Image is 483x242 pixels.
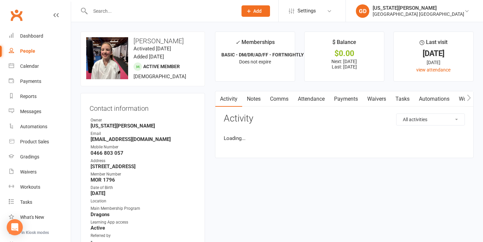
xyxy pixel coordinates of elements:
div: Last visit [420,38,447,50]
div: Automations [20,124,47,129]
div: Date of Birth [91,185,196,191]
i: ✓ [235,39,240,46]
img: image1756193567.png [86,37,128,79]
div: Owner [91,117,196,124]
span: Active member [143,64,180,69]
a: People [9,44,71,59]
a: Dashboard [9,29,71,44]
div: $ Balance [332,38,356,50]
div: GD [356,4,369,18]
div: Learning App access [91,219,196,226]
a: Reports [9,89,71,104]
a: Tasks [9,195,71,210]
div: Mobile Number [91,144,196,150]
strong: [DATE] [91,190,196,196]
div: [DATE] [400,50,467,57]
a: Clubworx [8,7,25,23]
div: Gradings [20,154,39,159]
div: [US_STATE][PERSON_NAME] [373,5,464,11]
div: Address [91,158,196,164]
a: Attendance [293,91,329,107]
strong: [EMAIL_ADDRESS][DOMAIN_NAME] [91,136,196,142]
div: Email [91,131,196,137]
div: [DATE] [400,59,467,66]
li: Loading... [224,134,465,142]
div: Waivers [20,169,37,175]
strong: [STREET_ADDRESS] [91,163,196,170]
a: Gradings [9,149,71,164]
div: Payments [20,79,41,84]
div: Dashboard [20,33,43,39]
div: Workouts [20,184,40,190]
strong: Active [91,225,196,231]
div: Tasks [20,199,32,205]
a: Payments [329,91,363,107]
a: What's New [9,210,71,225]
a: Activity [215,91,242,107]
button: Add [241,5,270,17]
a: Automations [9,119,71,134]
a: view attendance [416,67,450,72]
a: Messages [9,104,71,119]
div: Main Membership Program [91,205,196,212]
a: Automations [414,91,454,107]
div: Reports [20,94,37,99]
strong: BASIC - DM/DR/AD/FF - FORTNIGHTLY [221,52,304,57]
div: Location [91,198,196,204]
div: What's New [20,214,44,220]
div: Member Number [91,171,196,178]
a: Tasks [391,91,414,107]
div: Product Sales [20,139,49,144]
h3: Activity [224,113,465,124]
a: Workouts [9,180,71,195]
div: Referred by [91,233,196,239]
strong: MOR 1796 [91,177,196,183]
a: Notes [242,91,265,107]
a: Waivers [363,91,391,107]
a: Waivers [9,164,71,180]
div: [GEOGRAPHIC_DATA] [GEOGRAPHIC_DATA] [373,11,464,17]
time: Activated [DATE] [133,46,171,52]
div: $0.00 [311,50,378,57]
span: Settings [298,3,316,18]
div: Messages [20,109,41,114]
strong: 0466 803 057 [91,150,196,156]
time: Added [DATE] [133,54,164,60]
strong: Dragons [91,211,196,217]
strong: [US_STATE][PERSON_NAME] [91,123,196,129]
a: Payments [9,74,71,89]
div: People [20,48,35,54]
div: Memberships [235,38,275,50]
span: Does not expire [239,59,271,64]
div: Open Intercom Messenger [7,219,23,235]
span: [DEMOGRAPHIC_DATA] [133,74,186,80]
p: Next: [DATE] Last: [DATE] [311,59,378,69]
a: Product Sales [9,134,71,149]
h3: [PERSON_NAME] [86,37,199,45]
input: Search... [88,6,233,16]
div: Calendar [20,63,39,69]
a: Calendar [9,59,71,74]
h3: Contact information [90,102,196,112]
a: Comms [265,91,293,107]
span: Add [253,8,262,14]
